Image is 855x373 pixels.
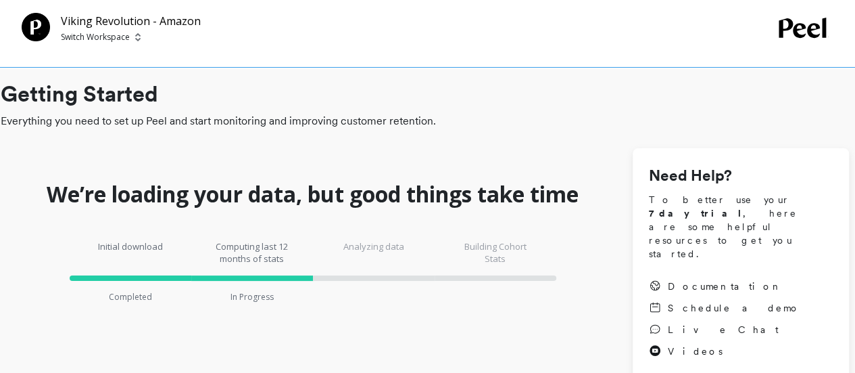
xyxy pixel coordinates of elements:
p: Computing last 12 months of stats [212,240,293,265]
a: Videos [649,345,800,358]
h1: We’re loading your data, but good things take time [47,181,579,208]
img: Team Profile [22,13,50,41]
p: Building Cohort Stats [455,240,536,265]
span: Documentation [668,280,783,293]
h1: Getting Started [1,78,849,110]
span: Live Chat [668,323,779,336]
img: picker [135,32,141,43]
p: Initial download [90,240,171,265]
span: Schedule a demo [668,301,800,315]
p: Completed [109,292,152,303]
p: Viking Revolution - Amazon [61,13,201,29]
span: Everything you need to set up Peel and start monitoring and improving customer retention. [1,113,849,129]
p: In Progress [230,292,274,303]
p: Switch Workspace [61,32,130,43]
span: To better use your , here are some helpful resources to get you started. [649,193,833,261]
span: Videos [668,345,723,358]
strong: 7 day trial [649,208,743,219]
h1: Need Help? [649,164,833,188]
p: Analyzing data [333,240,414,265]
a: Documentation [649,280,800,293]
a: Schedule a demo [649,301,800,315]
